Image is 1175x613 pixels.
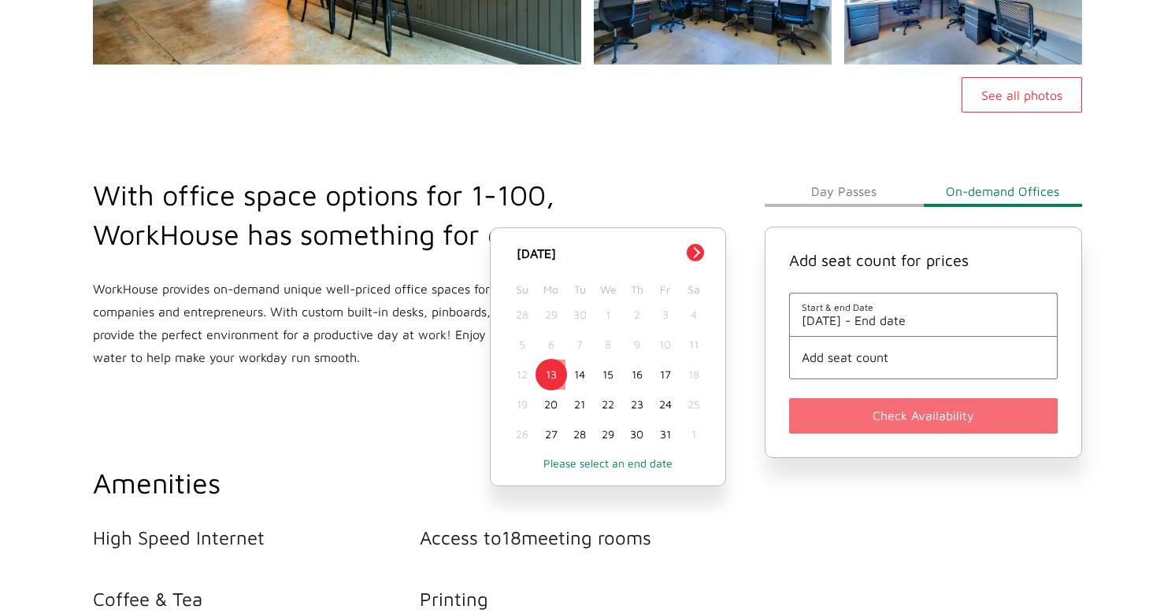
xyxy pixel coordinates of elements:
div: Su [508,279,536,300]
div: Tu [565,279,594,300]
div: Th [622,279,651,300]
div: Choose Friday, October 17th, 2025 [651,360,680,390]
div: We [594,279,622,300]
div: Choose Monday, October 27th, 2025 [537,419,565,449]
li: Access to 18 meeting rooms [420,526,747,548]
h2: With office space options for 1-100, WorkHouse has something for everyone. [93,175,690,254]
div: Choose Wednesday, October 22nd, 2025 [594,390,622,419]
div: Mo [537,279,565,300]
li: High Speed Internet [93,526,420,548]
div: Choose Friday, October 24th, 2025 [651,390,680,419]
div: [DATE] [508,244,708,263]
div: Choose Tuesday, October 21st, 2025 [565,390,594,419]
button: Check Availability [789,398,1058,434]
p: WorkHouse provides on-demand unique well-priced office spaces for small and medium-sized companie... [93,278,690,369]
span: Start & end Date [802,301,1045,313]
div: Choose Tuesday, October 14th, 2025 [565,360,594,390]
button: Next Month [687,244,704,261]
li: Coffee & Tea [93,588,420,610]
h4: Add seat count for prices [789,251,1058,269]
div: Choose Wednesday, October 29th, 2025 [594,419,622,449]
div: Choose Thursday, October 23rd, 2025 [622,390,651,419]
div: Choose Monday, October 20th, 2025 [537,390,565,419]
button: Day Passes [765,175,923,207]
div: month 2025-10 [508,300,708,449]
button: See all photos [962,77,1082,113]
div: Sa [680,279,708,300]
div: Choose Friday, October 31st, 2025 [651,419,680,449]
button: Add seat count [802,350,1045,364]
li: Printing [420,588,747,610]
button: On-demand Offices [924,175,1082,207]
div: Fr [651,279,680,300]
p: Please select an end date [506,456,710,470]
div: Choose Wednesday, October 15th, 2025 [594,360,622,390]
div: Choose Thursday, October 16th, 2025 [622,360,651,390]
div: Choose Thursday, October 30th, 2025 [622,419,651,449]
div: Choose Tuesday, October 28th, 2025 [565,419,594,449]
div: Choose Monday, October 13th, 2025 [537,360,565,390]
button: Start & end Date[DATE] - End date [802,301,1045,327]
span: [DATE] - End date [802,313,1045,327]
h2: Amenities [93,463,746,503]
